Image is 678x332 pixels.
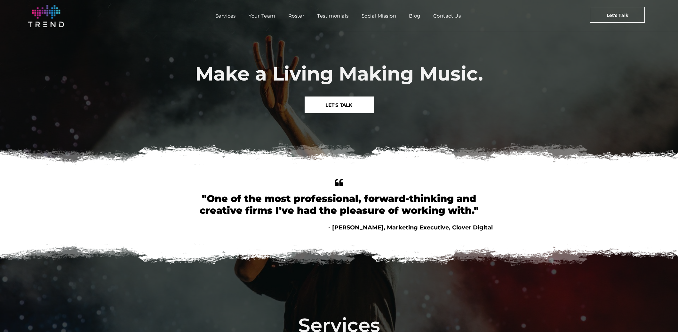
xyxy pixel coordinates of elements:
[646,301,678,332] iframe: Chat Widget
[590,7,645,23] a: Let's Talk
[427,11,467,20] a: Contact Us
[311,11,355,20] a: Testimonials
[28,5,64,27] img: logo
[305,97,374,113] a: LET'S TALK
[607,7,628,23] span: Let's Talk
[282,11,311,20] a: Roster
[195,62,483,85] span: Make a Living Making Music.
[328,224,493,231] span: - [PERSON_NAME], Marketing Executive, Clover Digital
[209,11,242,20] a: Services
[242,11,282,20] a: Your Team
[325,97,352,113] span: LET'S TALK
[403,11,427,20] a: Blog
[200,193,479,216] font: "One of the most professional, forward-thinking and creative firms I've had the pleasure of worki...
[355,11,403,20] a: Social Mission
